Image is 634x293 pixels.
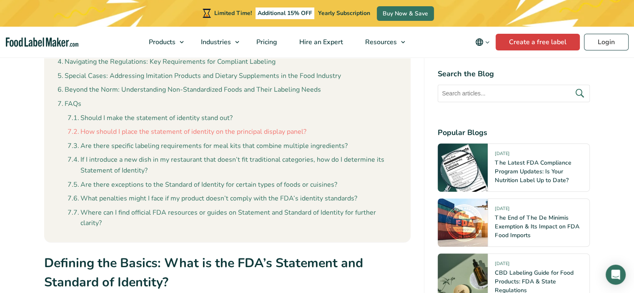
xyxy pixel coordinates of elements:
a: What penalties might I face if my product doesn’t comply with the FDA’s identity standards? [68,193,357,204]
a: Login [584,34,629,50]
span: [DATE] [495,150,509,160]
a: Navigating the Regulations: Key Requirements for Compliant Labeling [58,57,276,68]
input: Search articles... [438,85,590,102]
a: Products [138,27,188,58]
a: Should I make the statement of identity stand out? [68,113,233,124]
span: Additional 15% OFF [256,8,314,19]
a: The Latest FDA Compliance Program Updates: Is Your Nutrition Label Up to Date? [495,159,571,184]
a: Special Cases: Addressing Imitation Products and Dietary Supplements in the Food Industry [58,71,341,82]
span: Limited Time! [214,9,252,17]
h4: Popular Blogs [438,127,590,138]
a: Are there specific labeling requirements for meal kits that combine multiple ingredients? [68,141,348,152]
a: How should I place the statement of identity on the principal display panel? [68,127,306,138]
a: Are there exceptions to the Standard of Identity for certain types of foods or cuisines? [68,180,337,190]
a: Resources [354,27,409,58]
h4: Search the Blog [438,68,590,80]
a: Buy Now & Save [377,6,434,21]
a: The End of The De Minimis Exemption & Its Impact on FDA Food Imports [495,214,579,239]
div: Open Intercom Messenger [606,265,626,285]
strong: Defining the Basics: What is the FDA’s Statement and Standard of Identity? [44,254,363,291]
button: Change language [469,34,496,50]
span: Resources [363,38,398,47]
a: Where can I find official FDA resources or guides on Statement and Standard of Identity for furth... [68,208,398,229]
span: Hire an Expert [297,38,344,47]
span: Yearly Subscription [318,9,370,17]
span: Pricing [254,38,278,47]
span: [DATE] [495,205,509,215]
a: Create a free label [496,34,580,50]
a: Beyond the Norm: Understanding Non-Standardized Foods and Their Labeling Needs [58,85,321,95]
span: [DATE] [495,260,509,270]
span: Products [146,38,176,47]
a: Hire an Expert [288,27,352,58]
a: Pricing [246,27,286,58]
a: FAQs [58,99,81,110]
a: Food Label Maker homepage [6,38,78,47]
span: Industries [198,38,232,47]
a: Industries [190,27,243,58]
a: If I introduce a new dish in my restaurant that doesn’t fit traditional categories, how do I dete... [68,155,398,176]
